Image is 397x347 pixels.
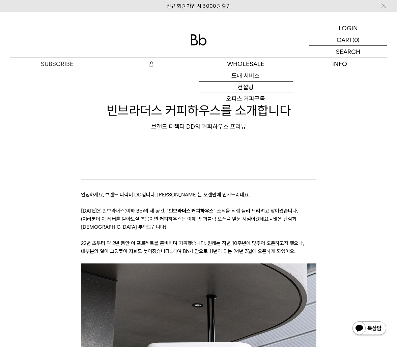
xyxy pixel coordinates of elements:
p: SEARCH [336,46,360,58]
p: 안녕하세요, 브랜드 디렉터 DD입니다. [PERSON_NAME]는 오랜만에 인사드리네요. [81,191,316,199]
a: 컨설팅 [199,82,293,93]
a: 오피스 커피구독 [199,93,293,104]
strong: 빈브라더스 커피하우스 [169,208,214,214]
a: LOGIN [309,22,387,34]
p: WHOLESALE [199,58,293,70]
a: 원두 [104,70,198,82]
div: 브랜드 디렉터 DD의 커피하우스 프리뷰 [10,123,387,131]
img: 카카오톡 채널 1:1 채팅 버튼 [352,321,387,337]
a: 숍 [104,58,198,70]
p: (0) [352,34,360,45]
p: CART [337,34,352,45]
h1: 빈브라더스 커피하우스를 소개합니다 [10,101,387,119]
p: [DATE]은 빈브라더스(이하 Bb)의 새 공간, “ ” 소식을 직접 들려 드리려고 찾아왔습니다. (여러분이 이 레터를 받아보실 즈음이면 커피하우스는 이제 막 퍼블릭 오픈을 ... [81,207,316,231]
p: LOGIN [339,22,358,34]
p: 22년 초부터 약 2년 동안 이 프로젝트를 준비하며 기획했습니다. 원래는 작년 10주년에 맞추어 오픈하고자 했으나, 대부분의 일이 그렇듯이 저희도 늦어졌습니다…하여 Bb가 만... [81,239,316,255]
a: 신규 회원 가입 시 3,000원 할인 [167,3,231,9]
a: 도매 서비스 [199,70,293,82]
p: INFO [293,58,387,70]
a: CART (0) [309,34,387,46]
a: SUBSCRIBE [10,58,104,70]
img: 로고 [191,34,207,45]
